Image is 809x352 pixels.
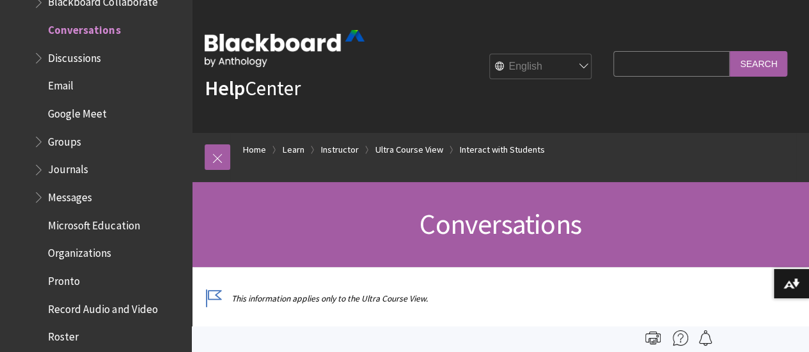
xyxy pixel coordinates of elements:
span: Record Audio and Video [48,298,157,316]
span: Discussions [48,47,101,65]
img: Print [645,330,661,346]
img: More help [673,330,688,346]
img: Blackboard by Anthology [205,30,365,67]
a: Home [243,142,266,158]
img: Follow this page [698,330,713,346]
span: Pronto [48,270,80,287]
a: Instructor [321,142,359,158]
a: Learn [283,142,304,158]
span: Conversations [420,206,581,241]
p: This information applies only to the Ultra Course View. [205,293,607,305]
span: Messages [48,187,92,204]
a: Interact with Students [460,142,545,158]
span: Journals [48,159,88,176]
select: Site Language Selector [490,54,592,80]
input: Search [730,51,787,76]
span: Microsoft Education [48,215,139,232]
span: Groups [48,131,81,148]
a: Ultra Course View [375,142,443,158]
span: Email [48,75,74,93]
strong: Help [205,75,245,101]
a: HelpCenter [205,75,301,101]
span: Roster [48,326,79,344]
span: Conversations [48,19,120,36]
span: Google Meet [48,103,107,120]
span: Organizations [48,243,111,260]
